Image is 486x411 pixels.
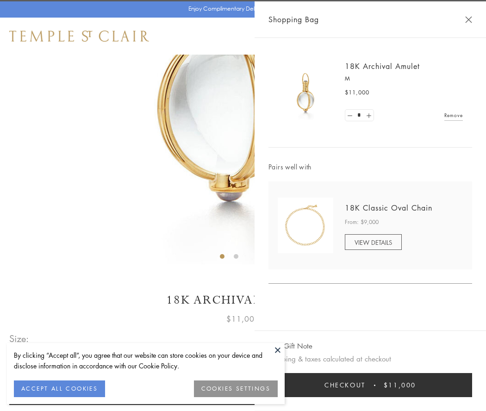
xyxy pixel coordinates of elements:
[268,340,312,352] button: Add Gift Note
[9,31,149,42] img: Temple St. Clair
[268,353,472,365] p: Shipping & taxes calculated at checkout
[268,13,319,25] span: Shopping Bag
[278,65,333,120] img: 18K Archival Amulet
[9,331,30,346] span: Size:
[194,380,278,397] button: COOKIES SETTINGS
[465,16,472,23] button: Close Shopping Bag
[364,110,373,121] a: Set quantity to 2
[9,292,477,308] h1: 18K Archival Amulet
[355,238,392,247] span: VIEW DETAILS
[345,203,432,213] a: 18K Classic Oval Chain
[345,61,420,71] a: 18K Archival Amulet
[345,74,463,83] p: M
[345,218,379,227] span: From: $9,000
[324,380,366,390] span: Checkout
[278,198,333,253] img: N88865-OV18
[14,350,278,371] div: By clicking “Accept all”, you agree that our website can store cookies on your device and disclos...
[345,110,355,121] a: Set quantity to 0
[384,380,416,390] span: $11,000
[345,234,402,250] a: VIEW DETAILS
[226,313,260,325] span: $11,000
[188,4,293,13] p: Enjoy Complimentary Delivery & Returns
[14,380,105,397] button: ACCEPT ALL COOKIES
[345,88,369,97] span: $11,000
[268,373,472,397] button: Checkout $11,000
[444,110,463,120] a: Remove
[268,162,472,172] span: Pairs well with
